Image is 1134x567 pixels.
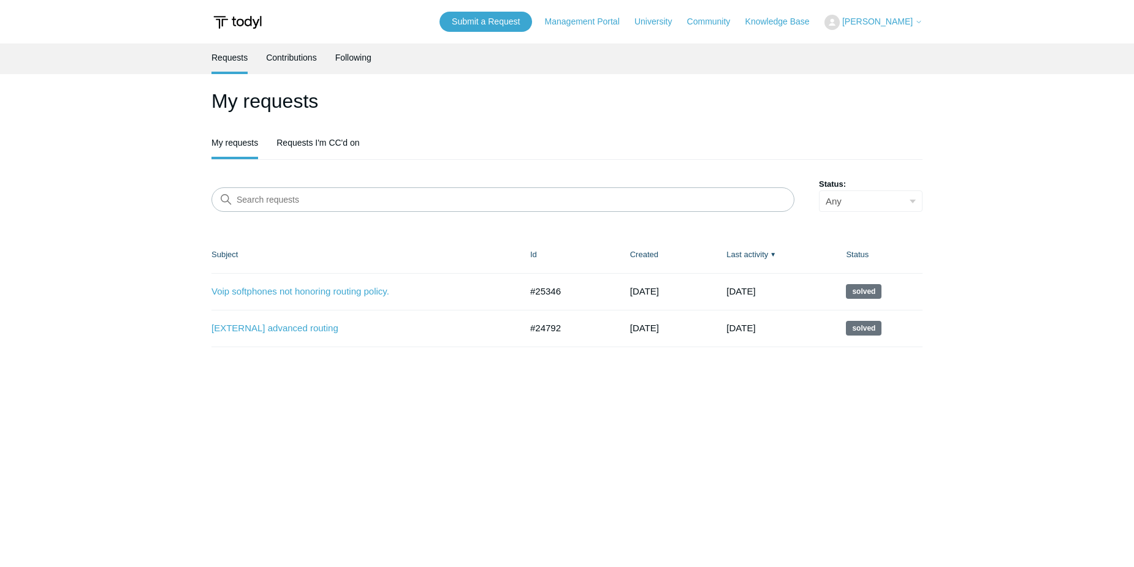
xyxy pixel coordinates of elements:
[634,15,684,28] a: University
[842,17,913,26] span: [PERSON_NAME]
[518,310,618,347] td: #24792
[211,86,923,116] h1: My requests
[211,11,264,34] img: Todyl Support Center Help Center home page
[745,15,822,28] a: Knowledge Base
[335,43,371,72] a: Following
[630,250,658,259] a: Created
[518,273,618,310] td: #25346
[819,178,923,190] label: Status:
[211,321,503,336] a: [EXTERNAL] advanced routing
[687,15,743,28] a: Community
[824,15,923,30] button: [PERSON_NAME]
[211,285,503,299] a: Voip softphones not honoring routing policy.
[770,250,776,259] span: ▼
[211,129,258,157] a: My requests
[630,323,659,333] time: 05/08/2025, 15:58
[211,187,794,212] input: Search requests
[276,129,359,157] a: Requests I'm CC'd on
[846,321,881,336] span: This request has been solved
[726,323,755,333] time: 06/04/2025, 14:02
[834,236,923,273] th: Status
[545,15,632,28] a: Management Portal
[726,286,755,296] time: 07/03/2025, 16:02
[211,236,518,273] th: Subject
[726,250,768,259] a: Last activity▼
[266,43,317,72] a: Contributions
[211,43,248,72] a: Requests
[630,286,659,296] time: 06/06/2025, 09:49
[518,236,618,273] th: Id
[440,12,532,32] a: Submit a Request
[846,284,881,299] span: This request has been solved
